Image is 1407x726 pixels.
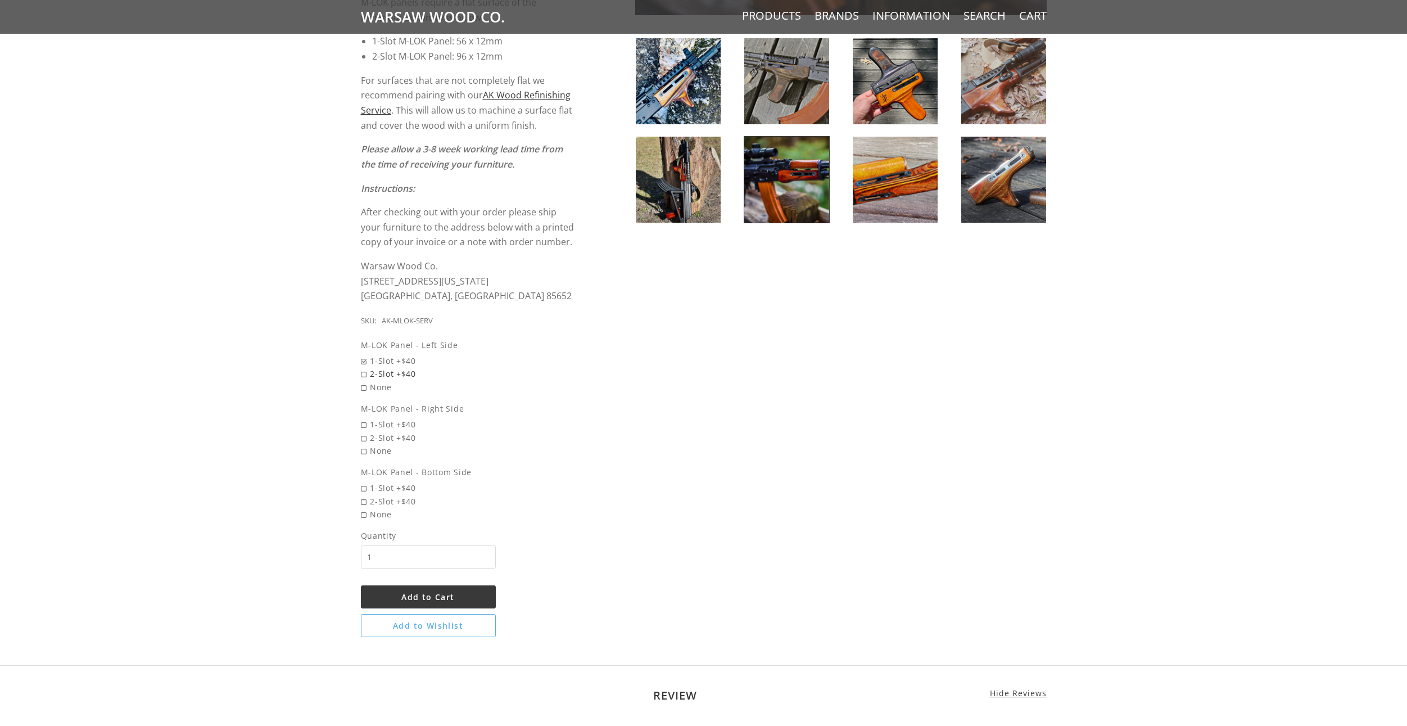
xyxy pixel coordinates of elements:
span: [STREET_ADDRESS][US_STATE] [361,275,488,287]
li: 1-Slot M-LOK Panel: 56 x 12mm [372,34,576,49]
span: None [361,444,576,457]
span: 1-Slot +$40 [361,418,576,431]
div: M-LOK Panel - Left Side [361,339,576,351]
span: None [361,381,576,394]
a: Products [742,8,801,23]
p: For surfaces that are not completely flat we recommend pairing with our . This will allow us to m... [361,73,576,133]
img: AK Wood M-LOK Install Service [961,38,1046,124]
span: Add to Cart [401,592,454,602]
span: Warsaw Wood Co. [361,260,438,272]
li: 2-Slot M-LOK Panel: 96 x 12mm [372,49,576,64]
div: M-LOK Panel - Right Side [361,402,576,415]
div: AK-MLOK-SERV [382,315,433,327]
input: Quantity [361,545,496,569]
a: Cart [1019,8,1047,23]
img: AK Wood M-LOK Install Service [853,38,938,124]
a: AK Wood Refinishing Service [361,89,571,116]
em: Instructions: [361,182,415,195]
p: After checking out with your order please ship your furniture to the address below with a printed... [361,205,576,250]
span: Hide Reviews [990,688,1047,698]
img: AK Wood M-LOK Install Service [853,137,938,223]
h2: Review [361,688,1047,702]
span: 2-Slot +$40 [361,495,576,508]
span: None [361,508,576,521]
img: AK Wood M-LOK Install Service [636,137,721,223]
span: Quantity [361,529,496,542]
img: AK Wood M-LOK Install Service [636,38,721,124]
button: Add to Wishlist [361,614,496,637]
a: Information [872,8,950,23]
span: 2-Slot +$40 [361,431,576,444]
div: M-LOK Panel - Bottom Side [361,466,576,479]
a: Search [963,8,1006,23]
span: 1-Slot +$40 [361,354,576,367]
img: AK Wood M-LOK Install Service [744,137,829,223]
em: Please allow a 3-8 week working lead time from the time of receiving your furniture. [361,143,563,170]
img: AK Wood M-LOK Install Service [961,137,1046,223]
a: Brands [815,8,859,23]
button: Add to Cart [361,585,496,608]
span: [GEOGRAPHIC_DATA], [GEOGRAPHIC_DATA] 85652 [361,290,572,302]
img: AK Wood M-LOK Install Service [744,38,829,124]
span: 1-Slot +$40 [361,481,576,494]
span: 2-Slot +$40 [361,367,576,380]
div: SKU: [361,315,376,327]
